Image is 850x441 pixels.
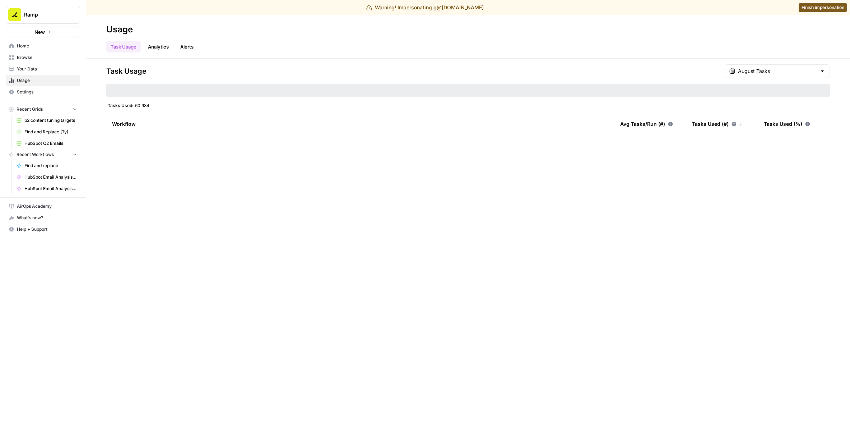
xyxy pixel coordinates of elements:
div: Avg Tasks/Run (#) [620,114,673,134]
button: Recent Workflows [6,149,80,160]
span: p2 content tuning targets [24,117,77,124]
a: Find and replace [13,160,80,171]
a: Task Usage [106,41,141,52]
span: Settings [17,89,77,95]
span: New [34,28,45,36]
span: HubSpot Q2 Emails [24,140,77,147]
a: Find and Replace (Ty) [13,126,80,138]
a: HubSpot Q2 Emails [13,138,80,149]
span: Recent Workflows [17,151,54,158]
a: Browse [6,52,80,63]
a: Finish impersonation [799,3,847,12]
span: Find and replace [24,162,77,169]
div: Workflow [112,114,609,134]
div: Warning! Impersonating g@[DOMAIN_NAME] [366,4,484,11]
span: Browse [17,54,77,61]
a: Usage [6,75,80,86]
button: Recent Grids [6,104,80,115]
span: Finish impersonation [802,4,844,11]
a: Home [6,40,80,52]
span: HubSpot Email Analysis Segment [24,185,77,192]
button: New [6,27,80,37]
button: Workspace: Ramp [6,6,80,24]
a: Settings [6,86,80,98]
span: Help + Support [17,226,77,233]
div: Tasks Used (%) [764,114,810,134]
span: Home [17,43,77,49]
input: August Tasks [738,68,817,75]
span: Find and Replace (Ty) [24,129,77,135]
button: Help + Support [6,224,80,235]
div: Usage [106,24,133,35]
span: AirOps Academy [17,203,77,210]
button: What's new? [6,212,80,224]
span: 60,984 [135,102,149,108]
span: Recent Grids [17,106,43,112]
a: Your Data [6,63,80,75]
img: Ramp Logo [8,8,21,21]
a: Analytics [144,41,173,52]
span: HubSpot Email Analysis Segment - Low Performers [24,174,77,180]
a: AirOps Academy [6,201,80,212]
a: p2 content tuning targets [13,115,80,126]
div: Tasks Used (#) [692,114,742,134]
span: Tasks Used: [108,102,134,108]
a: HubSpot Email Analysis Segment - Low Performers [13,171,80,183]
span: Usage [17,77,77,84]
a: HubSpot Email Analysis Segment [13,183,80,194]
span: Task Usage [106,66,147,76]
a: Alerts [176,41,198,52]
span: Your Data [17,66,77,72]
span: Ramp [24,11,68,18]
